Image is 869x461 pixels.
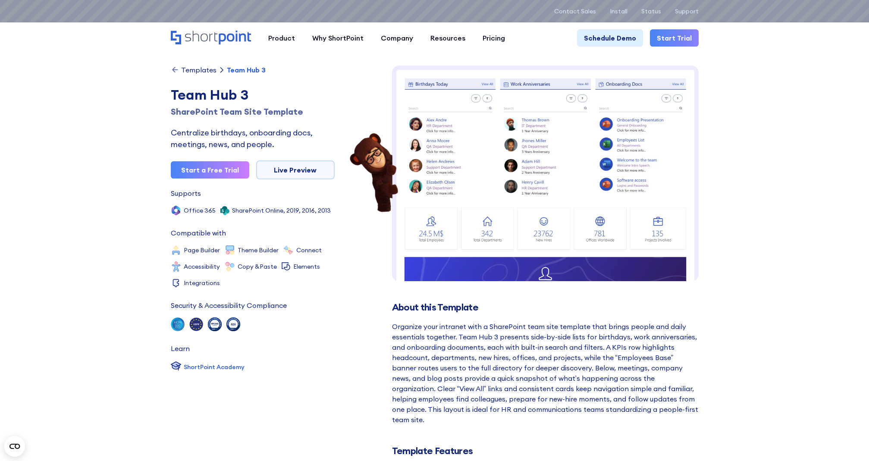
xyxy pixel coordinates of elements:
[181,66,216,73] div: Templates
[610,8,627,15] a: Install
[430,33,465,43] div: Resources
[171,317,185,331] img: soc 2
[650,29,699,47] a: Start Trial
[171,161,249,179] a: Start a Free Trial
[184,280,220,286] div: Integrations
[304,29,372,47] a: Why ShortPoint
[554,8,596,15] a: Contact Sales
[260,29,304,47] a: Product
[312,33,364,43] div: Why ShortPoint
[372,29,422,47] a: Company
[826,420,869,461] div: Widget de chat
[171,229,226,236] div: Compatible with
[675,8,699,15] a: Support
[4,436,25,457] button: Open CMP widget
[392,445,699,456] h2: Template Features
[184,207,216,213] div: Office 365
[232,207,331,213] div: SharePoint Online, 2019, 2016, 2013
[171,31,251,45] a: Home
[184,247,220,253] div: Page Builder
[296,247,322,253] div: Connect
[256,160,335,179] a: Live Preview
[171,345,190,352] div: Learn
[184,263,220,270] div: Accessibility
[641,8,661,15] a: Status
[171,190,201,197] div: Supports
[238,263,277,270] div: Copy &Paste
[171,302,287,309] div: Security & Accessibility Compliance
[238,247,279,253] div: Theme Builder
[171,85,335,105] div: Team Hub 3
[184,363,245,372] div: ShortPoint Academy
[227,66,266,73] div: Team Hub 3
[268,33,295,43] div: Product
[422,29,474,47] a: Resources
[381,33,413,43] div: Company
[171,127,335,150] div: Centralize birthdays, onboarding docs, meetings, news, and people.
[171,105,335,118] h1: SharePoint Team Site Template
[483,33,505,43] div: Pricing
[171,361,245,373] a: ShortPoint Academy
[171,66,216,74] a: Templates
[293,263,320,270] div: Elements
[577,29,643,47] a: Schedule Demo
[392,321,699,425] div: Organize your intranet with a SharePoint team site template that brings people and daily essentia...
[474,29,514,47] a: Pricing
[826,420,869,461] iframe: Chat Widget
[392,302,699,313] h2: About this Template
